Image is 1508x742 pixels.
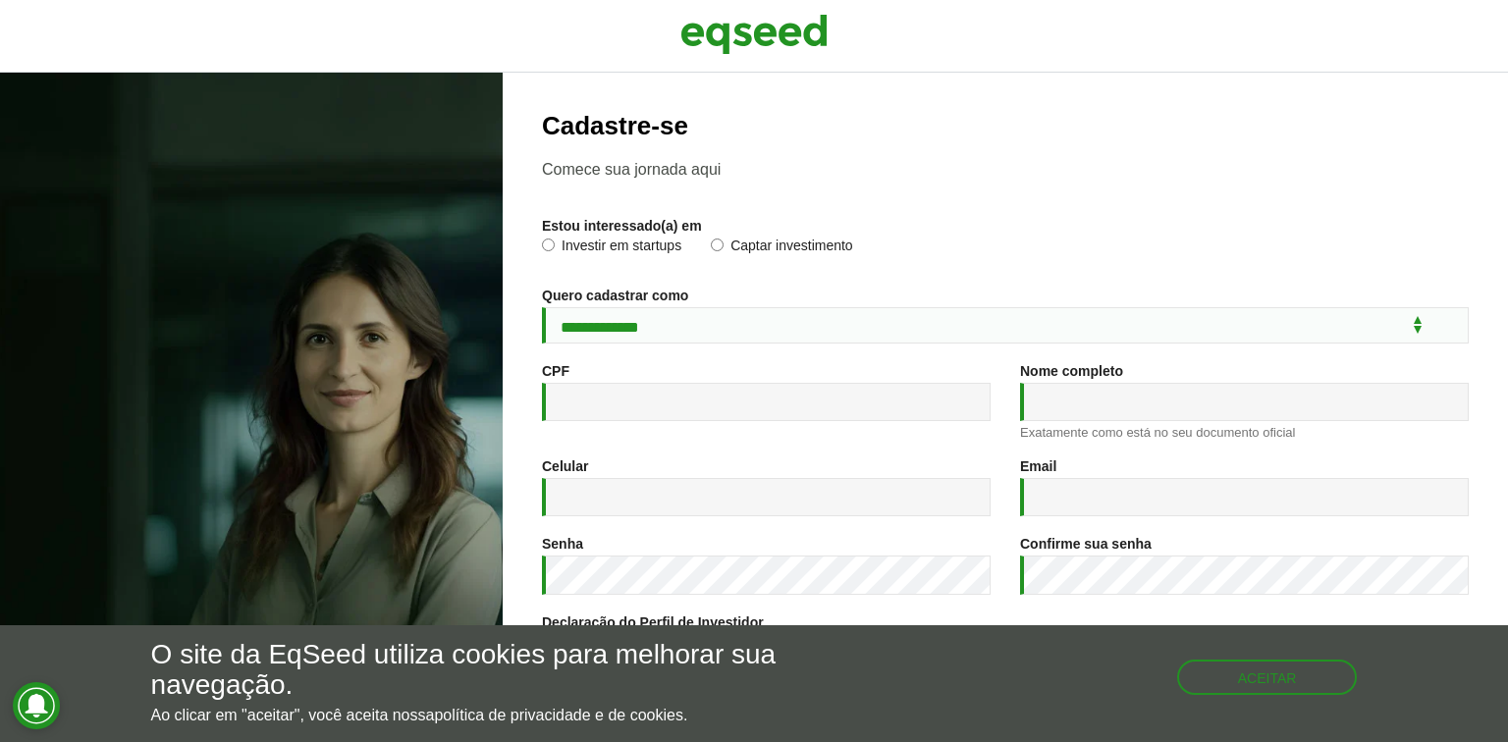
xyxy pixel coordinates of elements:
label: Estou interessado(a) em [542,219,702,233]
label: Investir em startups [542,238,681,258]
label: CPF [542,364,569,378]
p: Comece sua jornada aqui [542,160,1469,179]
input: Captar investimento [711,238,724,251]
a: política de privacidade e de cookies [434,708,683,723]
h5: O site da EqSeed utiliza cookies para melhorar sua navegação. [151,640,875,701]
button: Aceitar [1177,660,1358,695]
p: Ao clicar em "aceitar", você aceita nossa . [151,706,875,724]
label: Captar investimento [711,238,853,258]
label: Quero cadastrar como [542,289,688,302]
label: Nome completo [1020,364,1123,378]
label: Declaração do Perfil de Investidor [542,615,764,629]
label: Email [1020,459,1056,473]
h2: Cadastre-se [542,112,1469,140]
input: Investir em startups [542,238,555,251]
div: Exatamente como está no seu documento oficial [1020,426,1469,439]
label: Senha [542,537,583,551]
img: EqSeed Logo [680,10,828,59]
label: Confirme sua senha [1020,537,1152,551]
label: Celular [542,459,588,473]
